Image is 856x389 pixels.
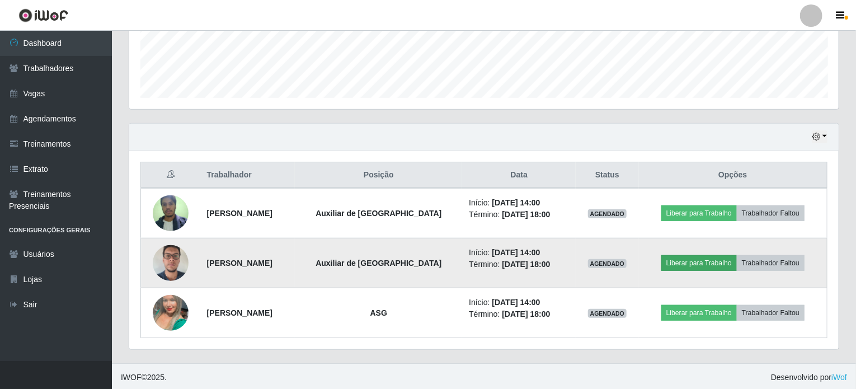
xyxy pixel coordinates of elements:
[588,209,627,218] span: AGENDADO
[588,259,627,268] span: AGENDADO
[492,198,540,207] time: [DATE] 14:00
[661,255,737,271] button: Liberar para Trabalho
[469,297,569,308] li: Início:
[316,259,441,268] strong: Auxiliar de [GEOGRAPHIC_DATA]
[502,260,550,269] time: [DATE] 18:00
[831,373,847,382] a: iWof
[207,308,272,317] strong: [PERSON_NAME]
[639,162,827,189] th: Opções
[469,308,569,320] li: Término:
[200,162,295,189] th: Trabalhador
[370,308,387,317] strong: ASG
[771,372,847,383] span: Desenvolvido por
[153,239,189,287] img: 1740418670523.jpeg
[121,372,167,383] span: © 2025 .
[153,189,189,237] img: 1695152910723.jpeg
[469,259,569,270] li: Término:
[469,247,569,259] li: Início:
[18,8,68,22] img: CoreUI Logo
[576,162,638,189] th: Status
[502,310,550,318] time: [DATE] 18:00
[737,205,805,221] button: Trabalhador Faltou
[737,255,805,271] button: Trabalhador Faltou
[462,162,576,189] th: Data
[295,162,462,189] th: Posição
[661,205,737,221] button: Liberar para Trabalho
[153,281,189,345] img: 1684607735548.jpeg
[121,373,142,382] span: IWOF
[502,210,550,219] time: [DATE] 18:00
[492,248,540,257] time: [DATE] 14:00
[207,209,272,218] strong: [PERSON_NAME]
[588,309,627,318] span: AGENDADO
[469,197,569,209] li: Início:
[492,298,540,307] time: [DATE] 14:00
[207,259,272,268] strong: [PERSON_NAME]
[316,209,441,218] strong: Auxiliar de [GEOGRAPHIC_DATA]
[661,305,737,321] button: Liberar para Trabalho
[737,305,805,321] button: Trabalhador Faltou
[469,209,569,221] li: Término:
